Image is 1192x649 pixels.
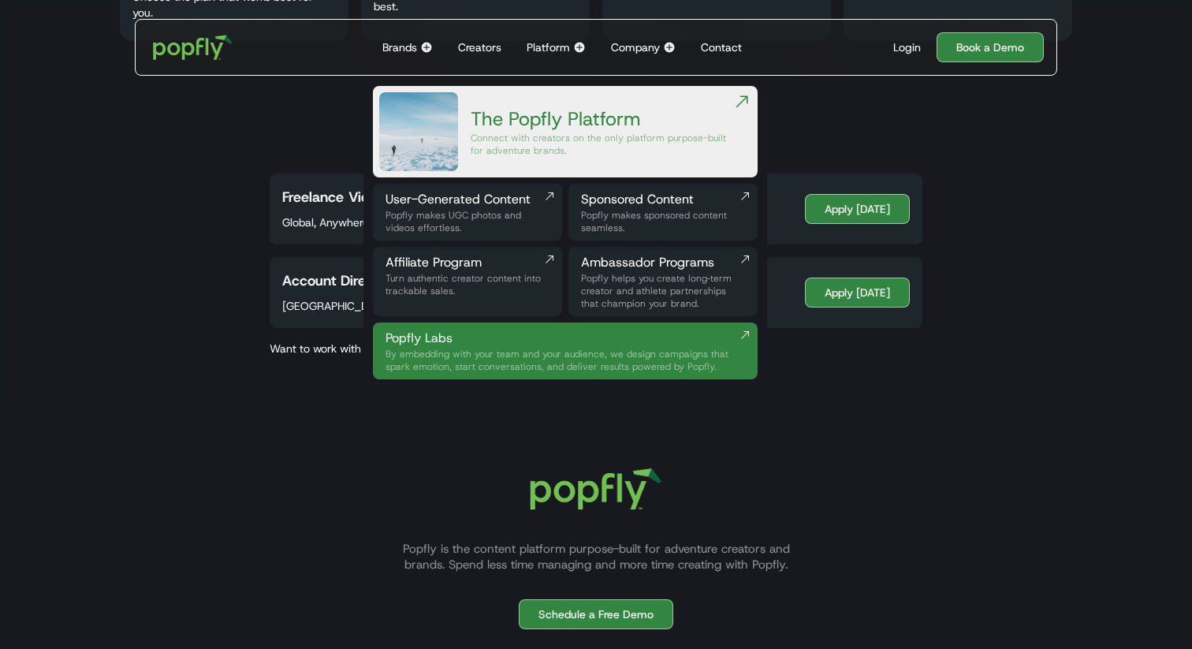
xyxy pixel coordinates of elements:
div: Sponsored Content [581,190,745,209]
div: Popfly makes sponsored content seamless. [581,209,745,234]
div: Turn authentic creator content into trackable sales. [386,272,549,297]
div: Popfly makes UGC photos and videos effortless. [386,209,549,234]
div: Platform [527,39,570,55]
div: Creators [458,39,501,55]
a: Creators [452,20,508,75]
a: Book a Demo [937,32,1044,62]
h4: Freelance Video Editors [282,188,434,207]
a: Sponsored ContentPopfly makes sponsored content seamless. [568,184,758,241]
a: Apply [DATE] [805,278,910,308]
div: Popfly helps you create long‑term creator and athlete partnerships that champion your brand. [581,272,745,310]
div: User-Generated Content [386,190,549,209]
a: Schedule a Free Demo [519,599,673,629]
a: Ambassador ProgramsPopfly helps you create long‑term creator and athlete partnerships that champi... [568,247,758,316]
a: The Popfly PlatformConnect with creators on the only platform purpose-built for adventure brands. [373,86,758,177]
a: Login [887,39,927,55]
div: Connect with creators on the only platform purpose-built for adventure brands. [471,132,732,157]
a: Apply [DATE] [805,194,910,224]
div: Popfly Labs [386,329,732,348]
div: Ambassador Programs [581,253,745,272]
div: The Popfly Platform [471,106,732,132]
a: Affiliate ProgramTurn authentic creator content into trackable sales. [373,247,562,316]
p: Want to work with us on another role? [257,341,935,356]
div: Brands [382,39,417,55]
a: User-Generated ContentPopfly makes UGC photos and videos effortless. [373,184,562,241]
p: [GEOGRAPHIC_DATA], [GEOGRAPHIC_DATA]; Remote [282,298,551,314]
div: Login [893,39,921,55]
p: Popfly is the content platform purpose-built for adventure creators and brands. Spend less time m... [383,541,809,573]
h4: Account Director [282,271,392,290]
p: Global, Anywhere [282,214,369,230]
div: Company [611,39,660,55]
a: Popfly LabsBy embedding with your team and your audience, we design campaigns that spark emotion,... [373,323,758,379]
div: By embedding with your team and your audience, we design campaigns that spark emotion, start conv... [386,348,732,373]
a: Contact [695,20,748,75]
a: home [142,24,244,71]
div: Contact [701,39,742,55]
div: Affiliate Program [386,253,549,272]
